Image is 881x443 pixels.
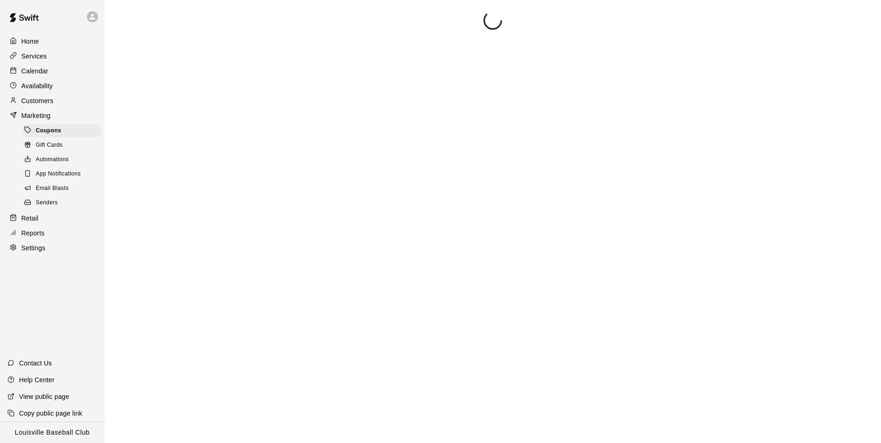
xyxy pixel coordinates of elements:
[21,37,39,46] p: Home
[21,228,45,238] p: Reports
[7,109,97,123] a: Marketing
[21,111,51,120] p: Marketing
[7,64,97,78] a: Calendar
[22,182,101,195] div: Email Blasts
[22,196,101,209] div: Senders
[7,211,97,225] a: Retail
[36,141,63,150] span: Gift Cards
[22,139,101,152] div: Gift Cards
[7,241,97,255] a: Settings
[7,49,97,63] a: Services
[22,153,104,167] a: Automations
[21,66,48,76] p: Calendar
[22,138,104,152] a: Gift Cards
[21,81,53,91] p: Availability
[7,94,97,108] a: Customers
[36,155,69,164] span: Automations
[21,243,46,253] p: Settings
[22,167,104,182] a: App Notifications
[7,79,97,93] a: Availability
[21,52,47,61] p: Services
[21,214,39,223] p: Retail
[36,198,58,208] span: Senders
[19,375,54,384] p: Help Center
[7,226,97,240] a: Reports
[19,409,82,418] p: Copy public page link
[21,96,53,105] p: Customers
[22,168,101,181] div: App Notifications
[22,182,104,196] a: Email Blasts
[22,124,104,138] a: Coupons
[36,126,61,136] span: Coupons
[22,153,101,166] div: Automations
[22,196,104,210] a: Senders
[36,184,69,193] span: Email Blasts
[19,392,69,401] p: View public page
[22,124,101,137] div: Coupons
[19,358,52,368] p: Contact Us
[15,428,90,437] p: Louisville Baseball Club
[7,34,97,48] a: Home
[36,169,81,179] span: App Notifications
